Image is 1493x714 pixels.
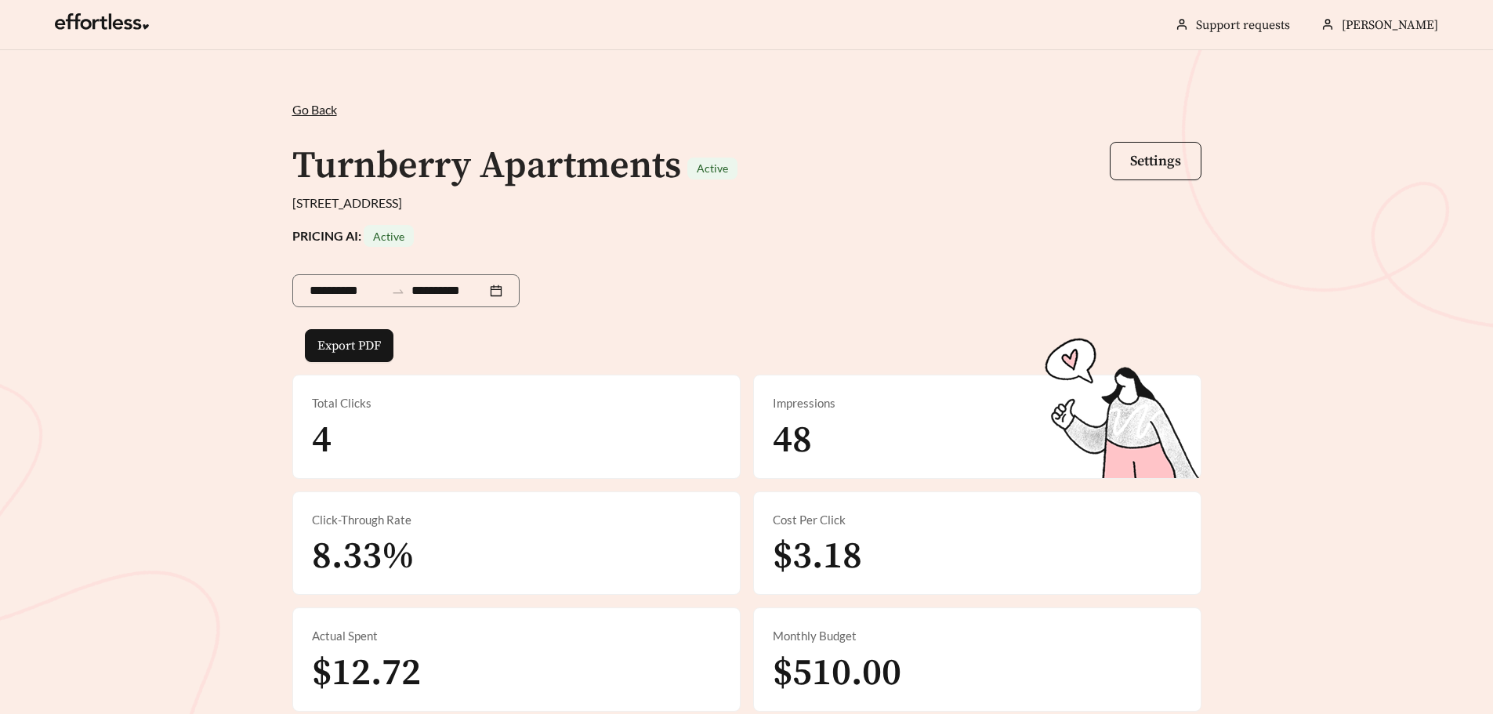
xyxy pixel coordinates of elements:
button: Export PDF [305,329,393,362]
span: to [391,284,405,298]
div: [STREET_ADDRESS] [292,194,1201,212]
span: 4 [312,417,332,464]
button: Settings [1110,142,1201,180]
div: Monthly Budget [773,627,1182,645]
div: Impressions [773,394,1182,412]
a: Support requests [1196,17,1290,33]
span: $510.00 [773,650,901,697]
h1: Turnberry Apartments [292,143,681,190]
strong: PRICING AI: [292,228,414,243]
span: $3.18 [773,533,862,580]
div: Click-Through Rate [312,511,721,529]
span: swap-right [391,285,405,299]
span: 48 [773,417,812,464]
span: Settings [1130,152,1181,170]
span: $12.72 [312,650,421,697]
span: Export PDF [317,336,381,355]
span: [PERSON_NAME] [1342,17,1438,33]
div: Cost Per Click [773,511,1182,529]
span: Go Back [292,102,337,117]
div: Total Clicks [312,394,721,412]
span: Active [697,161,728,175]
span: Active [373,230,404,243]
span: 8.33% [312,533,415,580]
div: Actual Spent [312,627,721,645]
